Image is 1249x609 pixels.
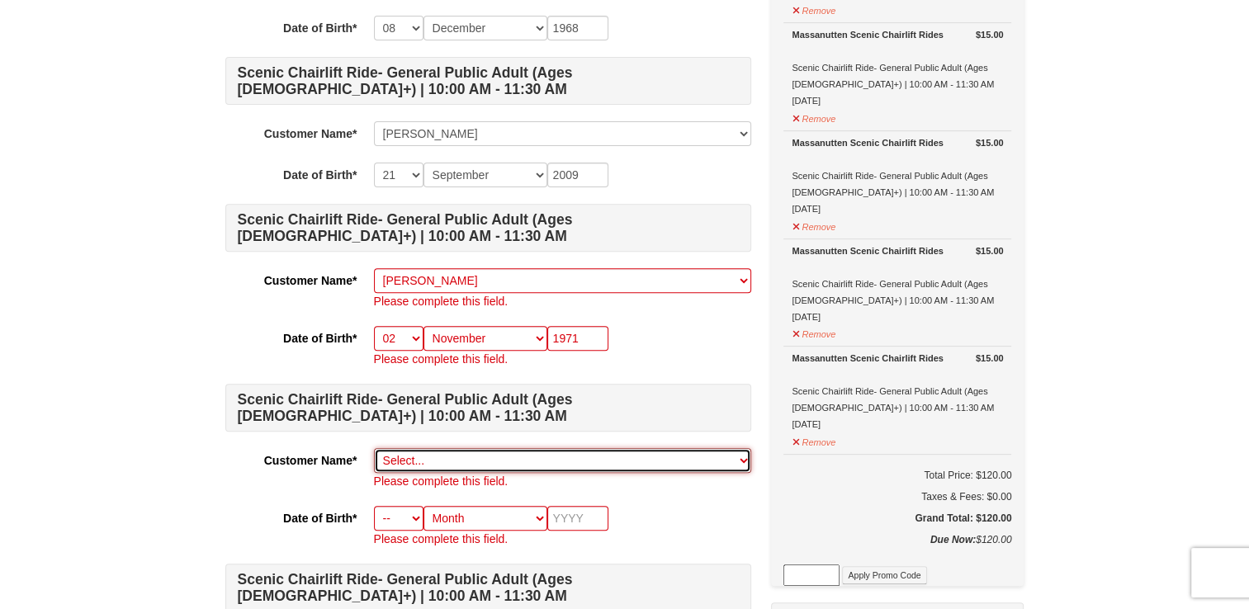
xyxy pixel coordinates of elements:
div: Scenic Chairlift Ride- General Public Adult (Ages [DEMOGRAPHIC_DATA]+) | 10:00 AM - 11:30 AM [DATE] [792,243,1003,325]
strong: $15.00 [976,350,1004,366]
p: Please complete this field. [374,473,751,489]
p: Please complete this field. [374,531,751,547]
input: YYYY [547,326,608,351]
div: Scenic Chairlift Ride- General Public Adult (Ages [DEMOGRAPHIC_DATA]+) | 10:00 AM - 11:30 AM [DATE] [792,350,1003,432]
div: Massanutten Scenic Chairlift Rides [792,243,1003,259]
div: $120.00 [783,531,1011,564]
button: Remove [792,322,836,342]
input: YYYY [547,506,608,531]
input: YYYY [547,16,608,40]
strong: $15.00 [976,243,1004,259]
div: Scenic Chairlift Ride- General Public Adult (Ages [DEMOGRAPHIC_DATA]+) | 10:00 AM - 11:30 AM [DATE] [792,135,1003,217]
p: Please complete this field. [374,351,751,367]
div: Massanutten Scenic Chairlift Rides [792,26,1003,43]
input: YYYY [547,163,608,187]
strong: Due Now: [930,534,976,545]
strong: Date of Birth* [283,512,357,525]
h4: Scenic Chairlift Ride- General Public Adult (Ages [DEMOGRAPHIC_DATA]+) | 10:00 AM - 11:30 AM [225,384,751,432]
h4: Scenic Chairlift Ride- General Public Adult (Ages [DEMOGRAPHIC_DATA]+) | 10:00 AM - 11:30 AM [225,204,751,252]
strong: Customer Name* [264,454,357,467]
button: Remove [792,106,836,127]
div: Taxes & Fees: $0.00 [783,489,1011,505]
div: Scenic Chairlift Ride- General Public Adult (Ages [DEMOGRAPHIC_DATA]+) | 10:00 AM - 11:30 AM [DATE] [792,26,1003,109]
div: Massanutten Scenic Chairlift Rides [792,350,1003,366]
strong: Customer Name* [264,274,357,287]
strong: $15.00 [976,26,1004,43]
button: Remove [792,430,836,451]
strong: Date of Birth* [283,21,357,35]
h6: Total Price: $120.00 [783,467,1011,484]
button: Apply Promo Code [842,566,926,584]
div: Massanutten Scenic Chairlift Rides [792,135,1003,151]
strong: Customer Name* [264,127,357,140]
button: Remove [792,215,836,235]
strong: $15.00 [976,135,1004,151]
h4: Scenic Chairlift Ride- General Public Adult (Ages [DEMOGRAPHIC_DATA]+) | 10:00 AM - 11:30 AM [225,57,751,105]
strong: Date of Birth* [283,168,357,182]
h5: Grand Total: $120.00 [783,510,1011,526]
p: Please complete this field. [374,293,751,309]
strong: Date of Birth* [283,332,357,345]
